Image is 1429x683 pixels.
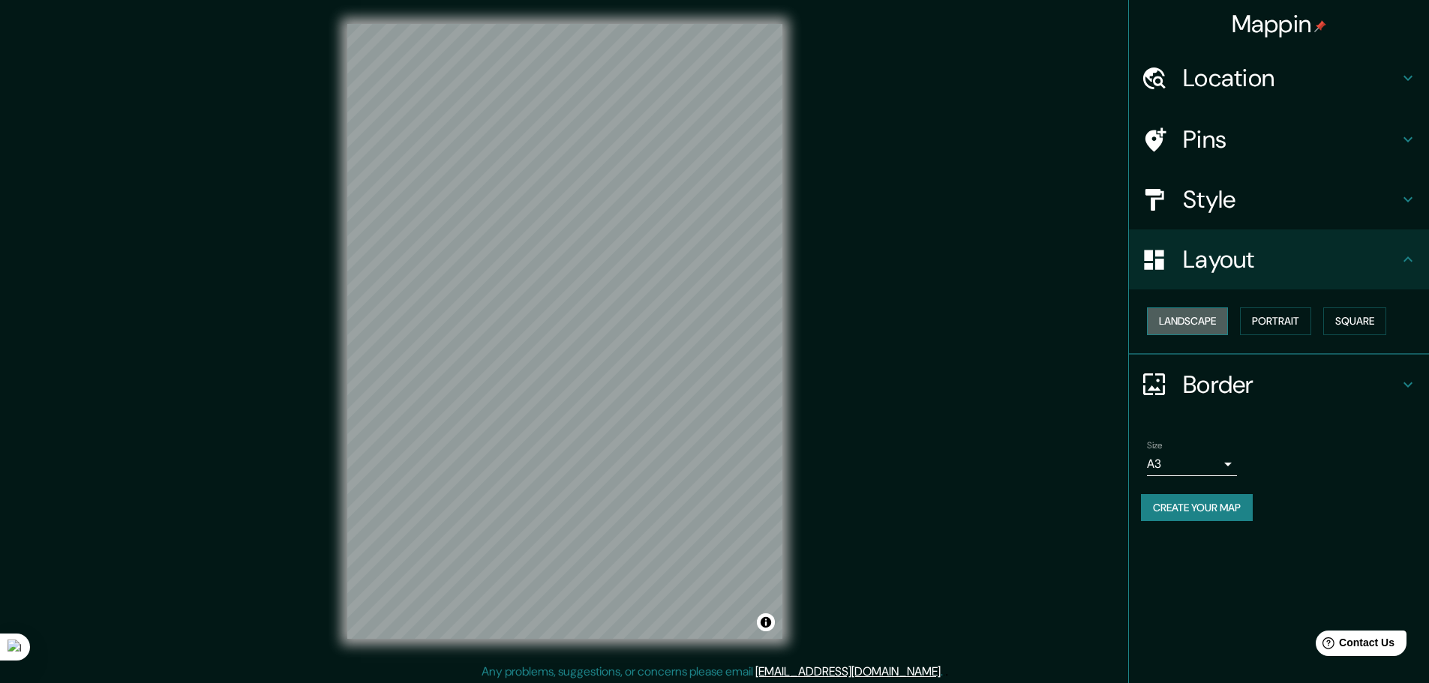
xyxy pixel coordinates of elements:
label: Size [1147,439,1163,451]
h4: Mappin [1232,9,1327,39]
div: Style [1129,169,1429,229]
h4: Location [1183,63,1399,93]
div: Layout [1129,229,1429,289]
iframe: Help widget launcher [1295,625,1412,667]
button: Create your map [1141,494,1253,522]
div: . [945,663,948,681]
h4: Border [1183,370,1399,400]
h4: Pins [1183,124,1399,154]
a: [EMAIL_ADDRESS][DOMAIN_NAME] [755,664,941,679]
div: A3 [1147,452,1237,476]
h4: Style [1183,184,1399,214]
h4: Layout [1183,244,1399,274]
button: Square [1323,307,1386,335]
button: Landscape [1147,307,1228,335]
img: pin-icon.png [1314,20,1326,32]
button: Toggle attribution [757,613,775,631]
div: . [943,663,945,681]
div: Location [1129,48,1429,108]
div: Border [1129,355,1429,415]
button: Portrait [1240,307,1311,335]
p: Any problems, suggestions, or concerns please email . [482,663,943,681]
div: Pins [1129,109,1429,169]
canvas: Map [347,24,782,639]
